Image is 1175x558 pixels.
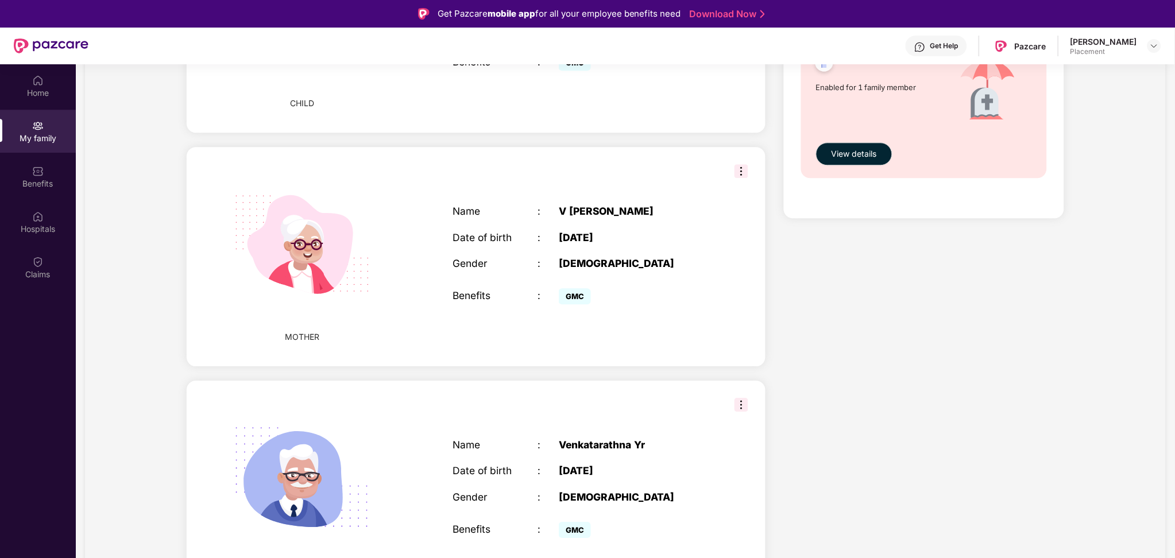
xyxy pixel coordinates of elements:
div: Pazcare [1015,41,1046,52]
div: Venkatarathna Yr [559,439,708,451]
button: View details [816,142,892,165]
div: : [538,206,559,218]
img: svg+xml;base64,PHN2ZyB3aWR0aD0iMzIiIGhlaWdodD0iMzIiIHZpZXdCb3g9IjAgMCAzMiAzMiIgZmlsbD0ibm9uZSIgeG... [735,398,748,412]
img: svg+xml;base64,PHN2ZyB3aWR0aD0iMjAiIGhlaWdodD0iMjAiIHZpZXdCb3g9IjAgMCAyMCAyMCIgZmlsbD0ibm9uZSIgeG... [32,120,44,131]
div: Gender [453,491,538,503]
div: [DEMOGRAPHIC_DATA] [559,258,708,270]
div: [DATE] [559,465,708,477]
div: : [538,258,559,270]
div: : [538,290,559,302]
img: svg+xml;base64,PHN2ZyBpZD0iRHJvcGRvd24tMzJ4MzIiIHhtbG5zPSJodHRwOi8vd3d3LnczLm9yZy8yMDAwL3N2ZyIgd2... [1150,41,1159,51]
div: Name [453,439,538,451]
div: Name [453,206,538,218]
img: svg+xml;base64,PHN2ZyBpZD0iSG9tZSIgeG1sbnM9Imh0dHA6Ly93d3cudzMub3JnLzIwMDAvc3ZnIiB3aWR0aD0iMjAiIG... [32,75,44,86]
div: Date of birth [453,232,538,244]
div: : [538,524,559,536]
div: : [538,465,559,477]
div: Benefits [453,524,538,536]
div: Placement [1070,47,1137,56]
img: Logo [418,8,430,20]
div: V [PERSON_NAME] [559,206,708,218]
img: Pazcare_Logo.png [993,38,1010,55]
div: : [538,439,559,451]
img: icon [944,42,1032,137]
span: Enabled for 1 family member [816,82,944,93]
span: View details [832,148,877,160]
img: svg+xml;base64,PHN2ZyB3aWR0aD0iMzIiIGhlaWdodD0iMzIiIHZpZXdCb3g9IjAgMCAzMiAzMiIgZmlsbD0ibm9uZSIgeG... [735,164,748,178]
span: GMC [559,288,591,304]
span: MOTHER [285,331,319,343]
div: Benefits [453,290,538,302]
img: svg+xml;base64,PHN2ZyB4bWxucz0iaHR0cDovL3d3dy53My5vcmcvMjAwMC9zdmciIHdpZHRoPSIyMjQiIGhlaWdodD0iMT... [216,158,388,331]
span: CHILD [290,97,314,110]
img: svg+xml;base64,PHN2ZyBpZD0iQ2xhaW0iIHhtbG5zPSJodHRwOi8vd3d3LnczLm9yZy8yMDAwL3N2ZyIgd2lkdGg9IjIwIi... [32,256,44,268]
img: svg+xml;base64,PHN2ZyBpZD0iSG9zcGl0YWxzIiB4bWxucz0iaHR0cDovL3d3dy53My5vcmcvMjAwMC9zdmciIHdpZHRoPS... [32,211,44,222]
img: New Pazcare Logo [14,38,88,53]
div: [DEMOGRAPHIC_DATA] [559,491,708,503]
div: Get Help [930,41,958,51]
img: Stroke [760,8,765,20]
div: : [538,232,559,244]
img: svg+xml;base64,PHN2ZyB4bWxucz0iaHR0cDovL3d3dy53My5vcmcvMjAwMC9zdmciIHdpZHRoPSI0OC45NDMiIGhlaWdodD... [810,51,838,79]
img: svg+xml;base64,PHN2ZyBpZD0iQmVuZWZpdHMiIHhtbG5zPSJodHRwOi8vd3d3LnczLm9yZy8yMDAwL3N2ZyIgd2lkdGg9Ij... [32,165,44,177]
div: Get Pazcare for all your employee benefits need [438,7,681,21]
strong: mobile app [488,8,535,19]
div: Gender [453,258,538,270]
img: svg+xml;base64,PHN2ZyBpZD0iSGVscC0zMngzMiIgeG1sbnM9Imh0dHA6Ly93d3cudzMub3JnLzIwMDAvc3ZnIiB3aWR0aD... [914,41,926,53]
div: [DATE] [559,232,708,244]
div: : [538,491,559,503]
span: GMC [559,522,591,538]
div: [PERSON_NAME] [1070,36,1137,47]
a: Download Now [690,8,762,20]
div: Date of birth [453,465,538,477]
